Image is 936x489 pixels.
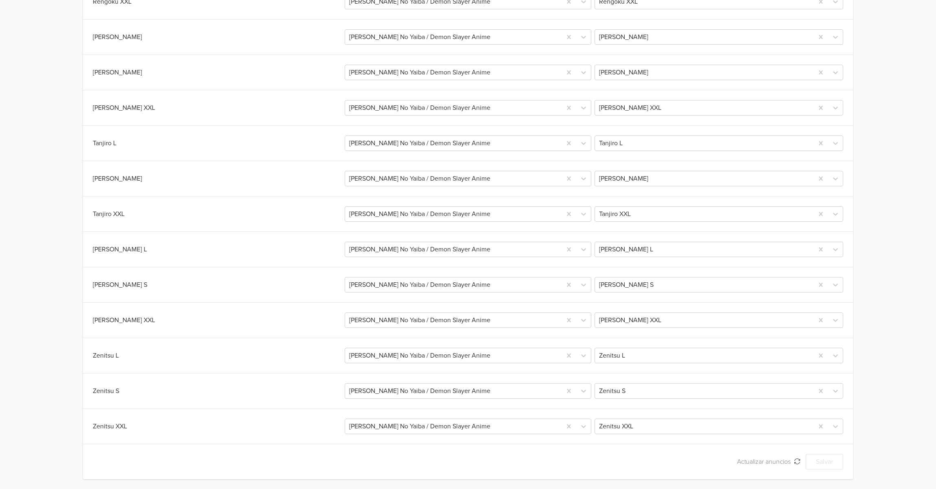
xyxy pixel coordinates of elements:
div: [PERSON_NAME] XXL [93,103,343,113]
button: Actualizar anuncios [732,454,806,469]
div: Zenitsu XXL [93,421,343,431]
div: [PERSON_NAME] L [93,245,343,254]
div: [PERSON_NAME] [93,32,343,42]
div: Tanjiro XXL [93,209,343,219]
button: Salvar [806,454,843,469]
div: Tanjiro L [93,138,343,148]
div: [PERSON_NAME] [93,68,343,77]
div: Zenitsu L [93,351,343,360]
div: [PERSON_NAME] [93,174,343,183]
div: [PERSON_NAME] XXL [93,315,343,325]
div: [PERSON_NAME] S [93,280,343,290]
span: Actualizar anuncios [737,458,794,466]
div: Zenitsu S [93,386,343,396]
